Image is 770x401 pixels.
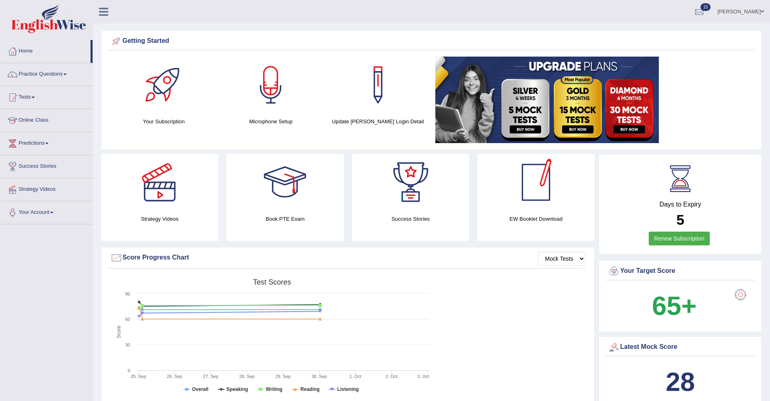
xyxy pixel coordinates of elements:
h4: Book PTE Exam [226,215,344,223]
tspan: Overall [192,386,209,392]
tspan: 28. Sep [239,374,255,379]
tspan: 26. Sep [167,374,182,379]
div: Getting Started [110,35,753,47]
a: Success Stories [0,155,93,175]
b: 65+ [652,291,696,321]
tspan: 1. Oct [349,374,361,379]
a: Predictions [0,132,93,152]
h4: Strategy Videos [101,215,218,223]
tspan: Writing [266,386,283,392]
div: Your Target Score [608,265,753,277]
text: 60 [125,317,130,322]
h4: Update [PERSON_NAME] Login Detail [329,117,428,126]
text: 90 [125,291,130,296]
text: 30 [125,342,130,347]
h4: Microphone Setup [222,117,321,126]
a: Practice Questions [0,63,93,83]
tspan: 2. Oct [386,374,397,379]
span: 15 [700,3,711,11]
div: Latest Mock Score [608,341,753,353]
a: Online Class [0,109,93,129]
tspan: 27. Sep [203,374,218,379]
h4: Success Stories [352,215,469,223]
h4: Your Subscription [114,117,213,126]
text: 0 [128,368,130,373]
tspan: Score [116,325,122,338]
div: Score Progress Chart [110,252,585,264]
a: Tests [0,86,93,106]
tspan: 29. Sep [275,374,291,379]
tspan: Test scores [253,278,291,286]
h4: Days to Expiry [608,201,753,208]
img: small5.jpg [435,57,659,143]
tspan: Speaking [226,386,248,392]
a: Renew Subscription [649,232,710,245]
tspan: Listening [337,386,359,392]
b: 28 [666,367,695,397]
h4: EW Booklet Download [477,215,595,223]
a: Strategy Videos [0,178,93,198]
b: 5 [676,212,684,228]
a: Your Account [0,201,93,222]
tspan: 3. Oct [417,374,429,379]
tspan: Reading [300,386,319,392]
tspan: 30. Sep [312,374,327,379]
tspan: 25. Sep [131,374,146,379]
a: Home [0,40,91,60]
